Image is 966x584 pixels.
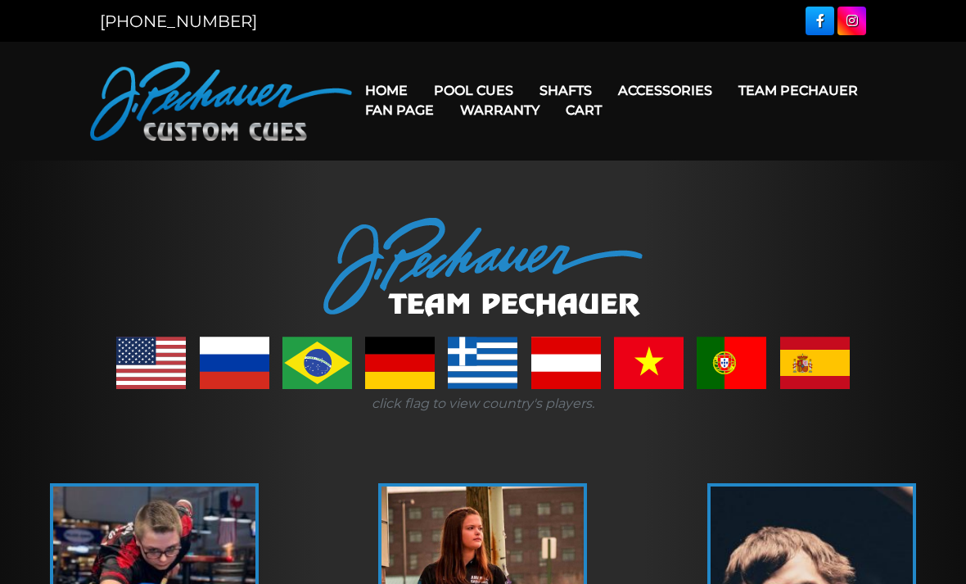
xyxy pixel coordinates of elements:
[725,70,871,111] a: Team Pechauer
[352,89,447,131] a: Fan Page
[421,70,526,111] a: Pool Cues
[352,70,421,111] a: Home
[553,89,615,131] a: Cart
[90,61,352,141] img: Pechauer Custom Cues
[526,70,605,111] a: Shafts
[605,70,725,111] a: Accessories
[447,89,553,131] a: Warranty
[372,396,594,411] i: click flag to view country's players.
[100,11,257,31] a: [PHONE_NUMBER]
